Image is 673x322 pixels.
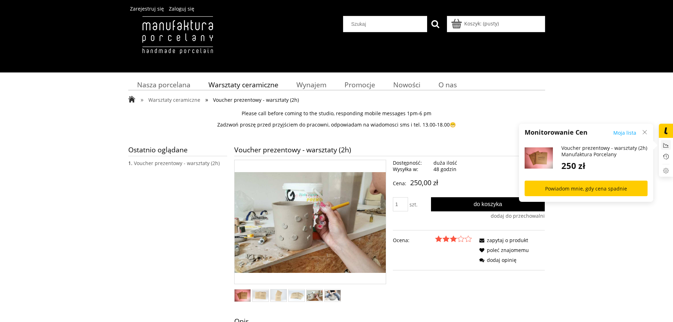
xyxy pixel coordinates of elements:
[128,110,545,117] p: Please call before coming to the studio, responding mobile messages 1pm-6 pm
[289,290,305,301] img: kupon3.JPG
[130,5,164,12] a: Zarejestruj się
[128,78,200,92] a: Nasza porcelana
[208,80,278,89] span: Warsztaty ceramiczne
[409,201,418,208] span: szt.
[474,201,502,207] span: Do koszyka
[235,289,250,301] img: IMG_20210326_022006.jpg
[483,20,499,27] b: (pusty)
[148,96,200,103] span: Warsztaty ceramiczne
[393,197,408,211] input: ilość
[296,80,326,89] span: Wynajem
[464,20,482,27] span: Koszyk:
[137,80,190,89] span: Nasza porcelana
[141,96,200,103] a: » Warsztaty ceramiczne
[307,290,323,301] img: warsztaty-tworzenie.png
[477,247,529,253] a: poleć znajomemu
[141,95,143,104] span: »
[393,160,431,166] span: Dostępność:
[325,290,341,301] a: Miniaturka 6 z 6. warsztaty-kolo.png. Naciśnij Enter lub spację, aby otworzyć wybrane zdjęcie w w...
[344,80,375,89] span: Promocje
[491,213,545,219] a: dodaj do przechowalni
[477,257,516,263] a: dodaj opinię
[307,290,323,301] a: Miniaturka 5 z 6. warsztaty-tworzenie.png. Naciśnij Enter lub spację, aby otworzyć wybrane zdjęci...
[491,212,545,219] span: dodaj do przechowalni
[271,289,287,301] img: kupon2.JPG
[169,5,194,12] a: Zaloguj się
[438,80,457,89] span: O nas
[335,78,384,92] a: Promocje
[477,237,528,244] a: zapytaj o produkt
[433,159,457,166] span: duża ilość
[393,180,406,187] span: Cena:
[235,289,250,301] a: Miniaturka 1 z 6. IMG_20210326_022006.jpg. Naciśnij Enter lub spację, aby otworzyć wybrane zdjęci...
[433,166,456,172] span: 48 godzin
[213,96,299,103] span: Voucher prezentowy - warsztaty (2h)
[427,16,443,32] button: Szukaj
[410,178,438,187] em: 250,00 zł
[253,290,268,301] img: kupon1.JPG
[393,235,409,245] em: Ocena:
[346,16,427,32] input: Szukaj w sklepie
[287,78,335,92] a: Wynajem
[393,273,439,283] iframe: fb:like Facebook Social Plugin
[325,290,341,301] img: warsztaty-kolo.png
[393,80,420,89] span: Nowości
[452,20,499,27] a: Produkty w koszyku 0. Przejdź do koszyka
[431,197,545,211] button: Do koszyka
[384,78,429,92] a: Nowości
[235,172,386,273] img: IMG_20210326_022006.jpg Naciśnij Enter lub spację, aby otworzyć wybrane zdjęcie w widoku pełnoekr...
[199,78,287,92] a: Warsztaty ceramiczne
[429,78,466,92] a: O nas
[271,289,287,301] a: Miniaturka 3 z 6. kupon2.JPG. Naciśnij Enter lub spację, aby otworzyć wybrane zdjęcie w widoku pe...
[234,144,545,156] h1: Voucher prezentowy - warsztaty (2h)
[128,16,227,69] img: Manufaktura Porcelany
[128,144,227,156] span: Ostatnio oglądane
[128,122,545,128] p: Zadzwoń proszę przed przyjściem do pracowni, odpowiadam na wiadomosci sms i tel. 13.00-18.00😁
[205,95,208,104] span: »
[393,166,431,172] span: Wysyłka w:
[253,290,268,301] a: Miniaturka 2 z 6. kupon1.JPG. Naciśnij Enter lub spację, aby otworzyć wybrane zdjęcie w widoku pe...
[289,290,305,301] a: Miniaturka 4 z 6. kupon3.JPG. Naciśnij Enter lub spację, aby otworzyć wybrane zdjęcie w widoku pe...
[134,160,220,166] a: Voucher prezentowy - warsztaty (2h)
